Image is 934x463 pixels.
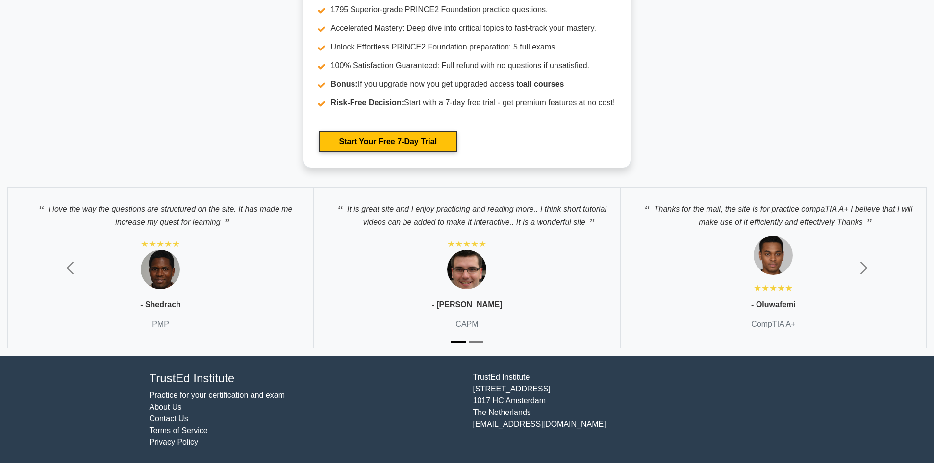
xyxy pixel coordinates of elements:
p: - [PERSON_NAME] [431,299,502,311]
a: Contact Us [150,414,188,423]
a: Practice for your certification and exam [150,391,285,399]
img: Testimonial 1 [447,250,486,289]
div: ★★★★★ [141,238,180,250]
a: Start Your Free 7-Day Trial [319,131,457,152]
button: Slide 1 [451,337,466,348]
p: CAPM [455,318,478,330]
button: Slide 2 [469,337,483,348]
img: Testimonial 1 [754,236,793,275]
div: ★★★★★ [754,282,793,294]
h4: TrustEd Institute [150,371,461,386]
img: Testimonial 1 [141,250,180,289]
p: - Shedrach [140,299,181,311]
p: I love the way the questions are structured on the site. It has made me increase my quest for lea... [18,197,303,228]
a: Privacy Policy [150,438,199,446]
p: Thanks for the mail, the site is for practice compaTIA A+ I believe that I will make use of it ef... [631,197,916,228]
p: CompTIA A+ [751,318,795,330]
p: PMP [152,318,169,330]
div: ★★★★★ [447,238,486,250]
div: TrustEd Institute [STREET_ADDRESS] 1017 HC Amsterdam The Netherlands [EMAIL_ADDRESS][DOMAIN_NAME] [467,371,791,448]
a: About Us [150,403,182,411]
a: Terms of Service [150,426,208,435]
p: - Oluwafemi [751,299,796,311]
p: It is great site and I enjoy practicing and reading more.. I think short tutorial videos can be a... [324,197,610,228]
